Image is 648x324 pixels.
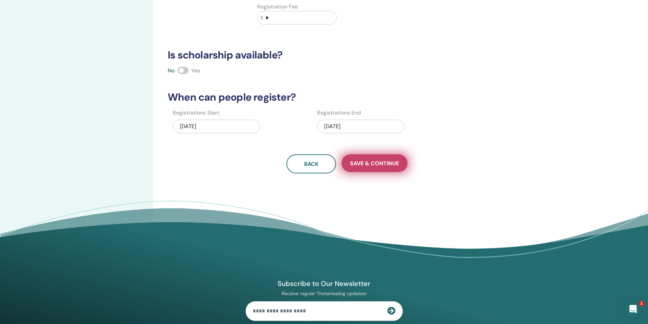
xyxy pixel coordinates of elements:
[164,91,530,103] h3: When can people register?
[317,109,361,117] label: Registrations End
[350,160,399,167] span: Save & Continue
[173,120,260,133] div: [DATE]
[625,301,641,317] iframe: Intercom live chat
[173,109,219,117] label: Registrations Start
[304,160,318,168] span: Back
[168,67,175,74] span: No
[257,3,298,11] label: Registration Fee
[317,120,404,133] div: [DATE]
[286,154,336,173] button: Back
[246,290,403,296] p: Receive regular ThetaHealing updates!
[191,67,200,74] span: Yes
[639,301,644,306] span: 1
[164,49,530,61] h3: Is scholarship available?
[342,154,408,172] button: Save & Continue
[246,279,403,288] h4: Subscribe to Our Newsletter
[260,14,263,21] span: $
